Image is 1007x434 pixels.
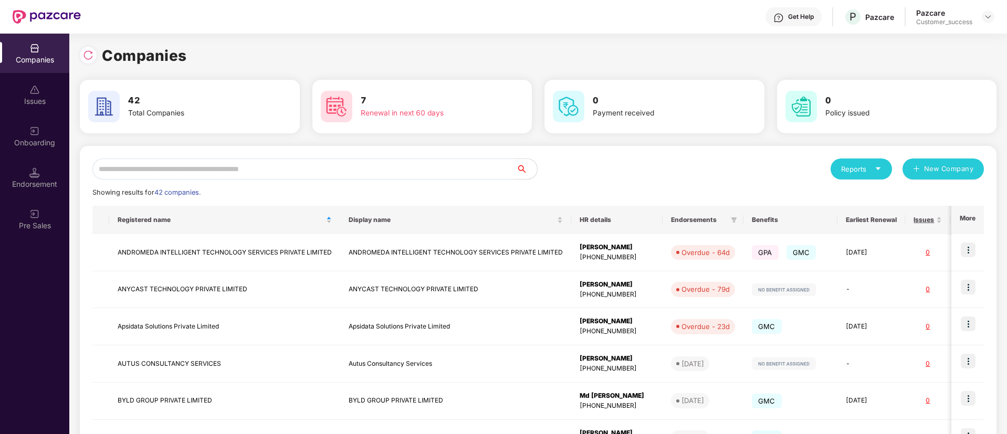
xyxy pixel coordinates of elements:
img: svg+xml;base64,PHN2ZyB3aWR0aD0iMTQuNSIgaGVpZ2h0PSIxNC41IiB2aWV3Qm94PSIwIDAgMTYgMTYiIGZpbGw9Im5vbm... [29,167,40,178]
div: [PHONE_NUMBER] [580,326,654,336]
td: AUTUS CONSULTANCY SERVICES [109,345,340,383]
span: Endorsements [671,216,727,224]
button: plusNew Company [903,158,984,179]
img: svg+xml;base64,PHN2ZyB4bWxucz0iaHR0cDovL3d3dy53My5vcmcvMjAwMC9zdmciIHdpZHRoPSI2MCIgaGVpZ2h0PSI2MC... [785,91,817,122]
div: [PHONE_NUMBER] [580,364,654,374]
th: Issues [905,206,950,234]
td: ANYCAST TECHNOLOGY PRIVATE LIMITED [109,271,340,309]
div: Customer_success [916,18,972,26]
span: Registered name [118,216,324,224]
div: Policy issued [825,108,958,119]
img: svg+xml;base64,PHN2ZyB3aWR0aD0iMjAiIGhlaWdodD0iMjAiIHZpZXdCb3g9IjAgMCAyMCAyMCIgZmlsbD0ibm9uZSIgeG... [29,126,40,136]
th: More [951,206,984,234]
div: [PERSON_NAME] [580,316,654,326]
td: [DATE] [837,308,905,345]
div: Md [PERSON_NAME] [580,391,654,401]
img: svg+xml;base64,PHN2ZyB4bWxucz0iaHR0cDovL3d3dy53My5vcmcvMjAwMC9zdmciIHdpZHRoPSIxMjIiIGhlaWdodD0iMj... [752,357,816,370]
div: Pazcare [916,8,972,18]
span: search [516,165,537,173]
div: Pazcare [865,12,894,22]
div: [PHONE_NUMBER] [580,252,654,262]
div: [PHONE_NUMBER] [580,290,654,300]
div: [PERSON_NAME] [580,242,654,252]
td: - [837,345,905,383]
div: Get Help [788,13,814,21]
img: svg+xml;base64,PHN2ZyBpZD0iSXNzdWVzX2Rpc2FibGVkIiB4bWxucz0iaHR0cDovL3d3dy53My5vcmcvMjAwMC9zdmciIH... [29,84,40,95]
img: svg+xml;base64,PHN2ZyB3aWR0aD0iMjAiIGhlaWdodD0iMjAiIHZpZXdCb3g9IjAgMCAyMCAyMCIgZmlsbD0ibm9uZSIgeG... [29,209,40,219]
th: Display name [340,206,571,234]
span: 42 companies. [154,188,201,196]
h3: 42 [128,94,260,108]
div: [DATE] [681,395,704,406]
div: 0 [914,284,942,294]
div: Overdue - 64d [681,247,730,258]
div: 0 [914,248,942,258]
td: [DATE] [837,383,905,420]
img: svg+xml;base64,PHN2ZyB4bWxucz0iaHR0cDovL3d3dy53My5vcmcvMjAwMC9zdmciIHdpZHRoPSI2MCIgaGVpZ2h0PSI2MC... [553,91,584,122]
h3: 7 [361,94,493,108]
div: Reports [841,164,882,174]
img: svg+xml;base64,PHN2ZyBpZD0iUmVsb2FkLTMyeDMyIiB4bWxucz0iaHR0cDovL3d3dy53My5vcmcvMjAwMC9zdmciIHdpZH... [83,50,93,60]
div: Overdue - 79d [681,284,730,294]
span: GMC [752,319,782,334]
h1: Companies [102,44,187,67]
td: - [837,271,905,309]
span: plus [913,165,920,174]
div: 0 [914,359,942,369]
th: Benefits [743,206,837,234]
img: svg+xml;base64,PHN2ZyBpZD0iSGVscC0zMngzMiIgeG1sbnM9Imh0dHA6Ly93d3cudzMub3JnLzIwMDAvc3ZnIiB3aWR0aD... [773,13,784,23]
div: [PERSON_NAME] [580,280,654,290]
span: filter [731,217,737,223]
div: [PERSON_NAME] [580,354,654,364]
th: HR details [571,206,663,234]
img: icon [961,242,975,257]
img: svg+xml;base64,PHN2ZyB4bWxucz0iaHR0cDovL3d3dy53My5vcmcvMjAwMC9zdmciIHdpZHRoPSI2MCIgaGVpZ2h0PSI2MC... [88,91,120,122]
img: icon [961,354,975,368]
h3: 0 [825,94,958,108]
td: ANDROMEDA INTELLIGENT TECHNOLOGY SERVICES PRIVATE LIMITED [340,234,571,271]
span: GMC [752,394,782,408]
td: Apsidata Solutions Private Limited [340,308,571,345]
img: svg+xml;base64,PHN2ZyBpZD0iRHJvcGRvd24tMzJ4MzIiIHhtbG5zPSJodHRwOi8vd3d3LnczLm9yZy8yMDAwL3N2ZyIgd2... [984,13,992,21]
span: caret-down [875,165,882,172]
span: filter [729,214,739,226]
span: Display name [349,216,555,224]
span: Showing results for [92,188,201,196]
div: Payment received [593,108,725,119]
img: svg+xml;base64,PHN2ZyB4bWxucz0iaHR0cDovL3d3dy53My5vcmcvMjAwMC9zdmciIHdpZHRoPSI2MCIgaGVpZ2h0PSI2MC... [321,91,352,122]
th: Earliest Renewal [837,206,905,234]
td: [DATE] [837,234,905,271]
div: [DATE] [681,358,704,369]
div: Overdue - 23d [681,321,730,332]
img: icon [961,280,975,294]
div: Total Companies [128,108,260,119]
img: icon [961,316,975,331]
div: [PHONE_NUMBER] [580,401,654,411]
img: svg+xml;base64,PHN2ZyB4bWxucz0iaHR0cDovL3d3dy53My5vcmcvMjAwMC9zdmciIHdpZHRoPSIxMjIiIGhlaWdodD0iMj... [752,283,816,296]
span: GPA [752,245,779,260]
span: New Company [924,164,974,174]
div: 0 [914,322,942,332]
td: ANDROMEDA INTELLIGENT TECHNOLOGY SERVICES PRIVATE LIMITED [109,234,340,271]
td: BYLD GROUP PRIVATE LIMITED [109,383,340,420]
span: P [849,10,856,23]
td: BYLD GROUP PRIVATE LIMITED [340,383,571,420]
td: Apsidata Solutions Private Limited [109,308,340,345]
td: Autus Consultancy Services [340,345,571,383]
img: icon [961,391,975,406]
span: GMC [786,245,816,260]
td: ANYCAST TECHNOLOGY PRIVATE LIMITED [340,271,571,309]
h3: 0 [593,94,725,108]
span: Issues [914,216,934,224]
img: New Pazcare Logo [13,10,81,24]
div: Renewal in next 60 days [361,108,493,119]
img: svg+xml;base64,PHN2ZyBpZD0iQ29tcGFuaWVzIiB4bWxucz0iaHR0cDovL3d3dy53My5vcmcvMjAwMC9zdmciIHdpZHRoPS... [29,43,40,54]
button: search [516,158,538,179]
div: 0 [914,396,942,406]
